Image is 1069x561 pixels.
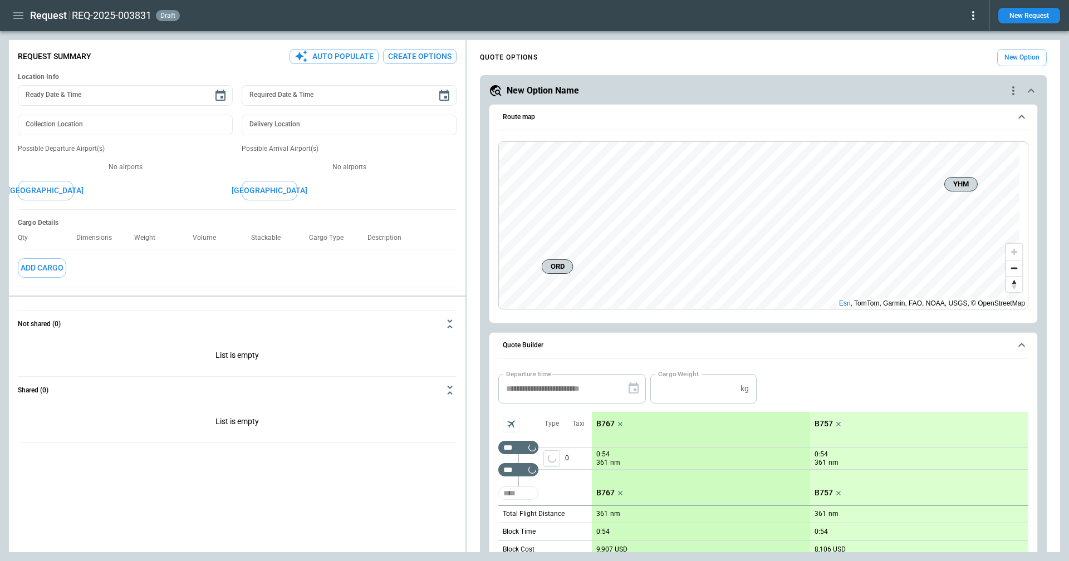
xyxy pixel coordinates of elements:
button: Choose date [209,85,232,107]
p: List is empty [18,337,457,376]
p: 0:54 [596,450,610,459]
button: Route map [498,105,1028,130]
h6: Route map [503,114,535,121]
p: Possible Departure Airport(s) [18,144,233,154]
button: New Option [997,49,1047,66]
p: Block Time [503,527,536,537]
button: left aligned [543,450,560,467]
button: New Request [998,8,1060,23]
div: , TomTom, Garmin, FAO, NOAA, USGS, © OpenStreetMap [839,298,1025,309]
p: 361 [596,510,608,518]
span: Type of sector [543,450,560,467]
button: Shared (0) [18,377,457,403]
button: Zoom out [1006,260,1022,276]
h2: REQ-2025-003831 [72,9,151,22]
button: Create Options [383,49,457,64]
label: Cargo Weight [658,369,699,378]
span: ORD [547,261,568,272]
p: Description [367,234,410,242]
p: Type [545,419,559,429]
p: Block Cost [503,545,534,554]
h4: QUOTE OPTIONS [480,55,538,60]
p: Dimensions [76,234,121,242]
p: Total Flight Distance [503,509,565,519]
h6: Shared (0) [18,387,48,394]
button: Reset bearing to north [1006,276,1022,292]
h6: Cargo Details [18,219,457,227]
button: [GEOGRAPHIC_DATA] [242,181,297,200]
button: Not shared (0) [18,311,457,337]
a: Esri [839,299,851,307]
div: Route map [498,141,1028,309]
p: B757 [815,488,833,498]
button: Add Cargo [18,258,66,278]
p: No airports [242,163,457,172]
p: Taxi [572,419,585,429]
p: B767 [596,419,615,429]
h6: Location Info [18,73,457,81]
button: Zoom in [1006,244,1022,260]
div: Too short [498,441,538,454]
div: Too short [498,463,538,476]
p: nm [610,509,620,519]
button: [GEOGRAPHIC_DATA] [18,181,73,200]
p: Request Summary [18,52,91,61]
p: nm [610,458,620,467]
h5: New Option Name [507,85,579,97]
p: 8,106 USD [815,545,846,554]
canvas: Map [499,142,1019,309]
p: 9,907 USD [596,545,627,554]
p: 361 [815,510,826,518]
p: B757 [815,419,833,429]
button: Auto Populate [290,49,379,64]
div: quote-option-actions [1007,84,1020,97]
p: Qty [18,234,37,242]
div: Not shared (0) [18,403,457,442]
h6: Quote Builder [503,342,543,349]
p: 0 [565,448,592,469]
p: 361 [596,458,608,467]
p: 361 [815,458,826,467]
p: 0:54 [596,528,610,536]
p: nm [828,458,838,467]
p: B767 [596,488,615,498]
button: New Option Namequote-option-actions [489,84,1038,97]
div: Too short [498,486,538,500]
p: Stackable [251,234,290,242]
button: Choose date [433,85,455,107]
h1: Request [30,9,67,22]
div: Not shared (0) [18,337,457,376]
p: Possible Arrival Airport(s) [242,144,457,154]
p: nm [828,509,838,519]
p: 0:54 [815,450,828,459]
p: kg [741,384,749,393]
span: draft [158,12,178,19]
p: Volume [193,234,225,242]
h6: Not shared (0) [18,321,61,328]
p: Cargo Type [309,234,352,242]
button: Quote Builder [498,333,1028,358]
p: No airports [18,163,233,172]
span: Aircraft selection [503,416,519,432]
p: List is empty [18,403,457,442]
span: YHM [949,179,973,190]
p: 0:54 [815,528,828,536]
label: Departure time [506,369,552,378]
p: Weight [134,234,164,242]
